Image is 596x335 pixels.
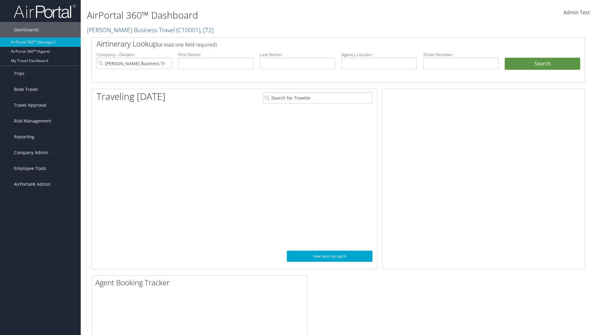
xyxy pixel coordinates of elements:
[97,38,539,49] h2: Airtinerary Lookup
[14,176,51,192] span: AirPortal® Admin
[95,277,307,288] h2: Agent Booking Tracker
[563,3,590,22] a: Admin Test
[176,26,200,34] span: ( C10001 )
[263,92,372,104] input: Search for Traveler
[14,4,76,19] img: airportal-logo.png
[200,26,214,34] span: , [ 72 ]
[14,66,25,81] span: Trips
[178,51,254,58] label: First Name:
[14,22,39,38] span: Dashboards
[14,82,38,97] span: Book Travel
[14,113,51,129] span: Risk Management
[423,51,499,58] label: Ticket Number:
[97,90,165,103] h1: Traveling [DATE]
[505,58,580,70] button: Search
[87,26,214,34] a: [PERSON_NAME] Business Travel
[14,161,46,176] span: Employee Tools
[14,145,48,160] span: Company Admin
[14,129,34,145] span: Reporting
[87,9,422,22] h1: AirPortal 360™ Dashboard
[157,41,217,48] span: (at least one field required)
[563,9,590,16] span: Admin Test
[287,251,372,262] a: View SecurityLogic®
[14,97,47,113] span: Travel Approval
[97,51,172,58] label: Company - Division:
[341,51,417,58] label: Agency Locator:
[260,51,335,58] label: Last Name:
